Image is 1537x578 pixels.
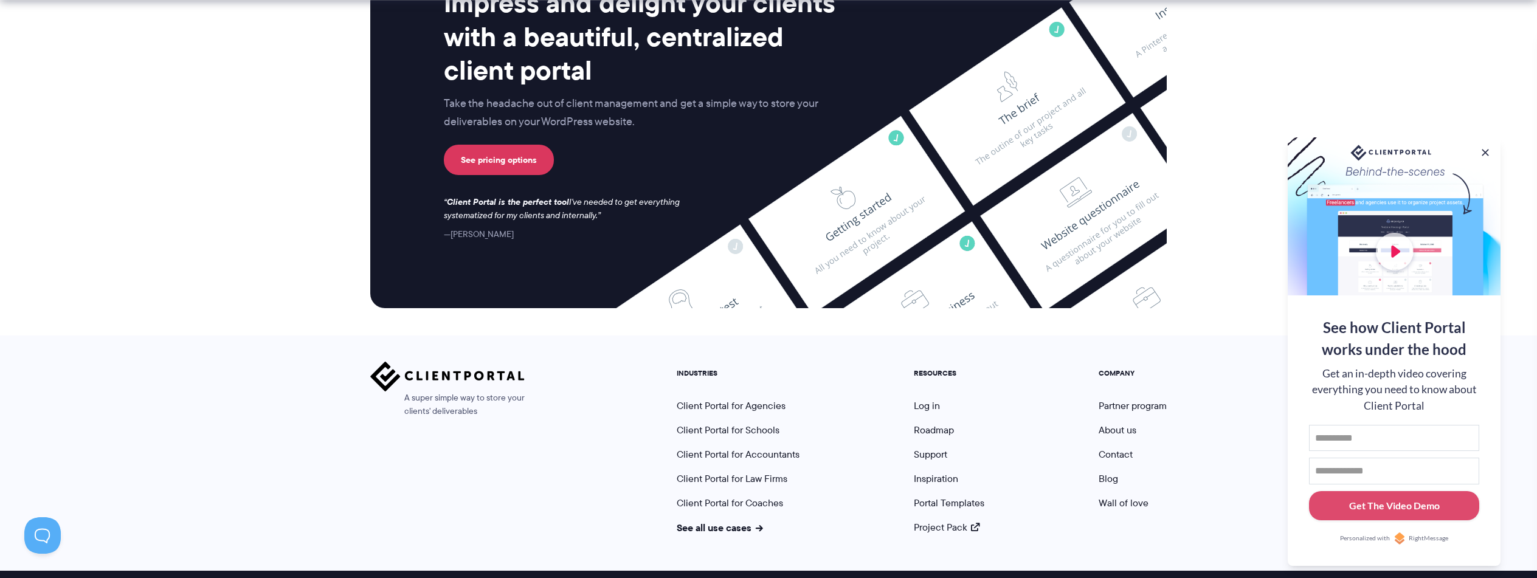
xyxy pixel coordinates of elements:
[677,369,800,377] h5: INDUSTRIES
[1099,472,1118,486] a: Blog
[1409,534,1448,543] span: RightMessage
[1309,366,1479,414] div: Get an in-depth video covering everything you need to know about Client Portal
[677,472,787,486] a: Client Portal for Law Firms
[914,399,940,413] a: Log in
[914,520,979,534] a: Project Pack
[914,496,984,510] a: Portal Templates
[1309,491,1479,521] button: Get The Video Demo
[1394,532,1406,545] img: Personalized with RightMessage
[1099,423,1136,437] a: About us
[1309,532,1479,545] a: Personalized withRightMessage
[677,447,800,461] a: Client Portal for Accountants
[677,520,763,535] a: See all use cases
[444,95,844,131] p: Take the headache out of client management and get a simple way to store your deliverables on you...
[444,145,554,175] a: See pricing options
[1099,447,1133,461] a: Contact
[1099,399,1167,413] a: Partner program
[370,391,525,418] span: A super simple way to store your clients' deliverables
[444,196,692,222] p: I've needed to get everything systematized for my clients and internally.
[1349,498,1440,513] div: Get The Video Demo
[914,447,947,461] a: Support
[677,496,783,510] a: Client Portal for Coaches
[914,472,958,486] a: Inspiration
[444,228,514,240] cite: [PERSON_NAME]
[1309,317,1479,360] div: See how Client Portal works under the hood
[1099,369,1167,377] h5: COMPANY
[677,423,779,437] a: Client Portal for Schools
[447,195,569,208] strong: Client Portal is the perfect tool
[1099,496,1148,510] a: Wall of love
[24,517,61,554] iframe: Toggle Customer Support
[914,369,984,377] h5: RESOURCES
[1340,534,1390,543] span: Personalized with
[914,423,954,437] a: Roadmap
[677,399,786,413] a: Client Portal for Agencies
